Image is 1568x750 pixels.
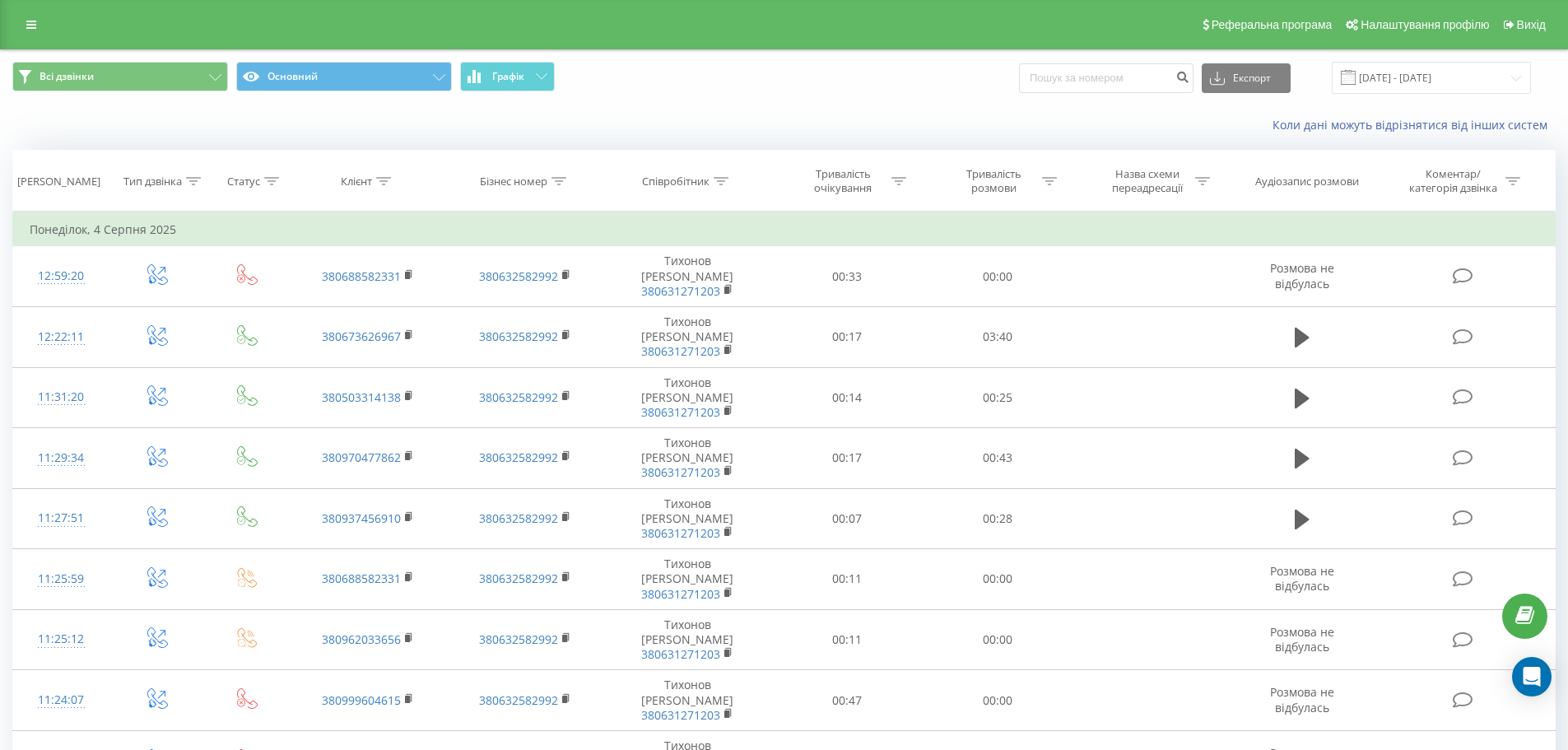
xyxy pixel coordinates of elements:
[227,175,260,189] div: Статус
[923,246,1073,307] td: 00:00
[603,549,772,610] td: Тихонов [PERSON_NAME]
[950,167,1038,195] div: Тривалість розмови
[641,283,720,299] a: 380631271203
[603,367,772,428] td: Тихонов [PERSON_NAME]
[322,268,401,284] a: 380688582331
[322,389,401,405] a: 380503314138
[641,707,720,723] a: 380631271203
[1405,167,1501,195] div: Коментар/категорія дзвінка
[40,70,94,83] span: Всі дзвінки
[1517,18,1546,31] span: Вихід
[603,306,772,367] td: Тихонов [PERSON_NAME]
[923,306,1073,367] td: 03:40
[1361,18,1489,31] span: Налаштування профілю
[603,670,772,731] td: Тихонов [PERSON_NAME]
[603,428,772,489] td: Тихонов [PERSON_NAME]
[772,549,923,610] td: 00:11
[236,62,452,91] button: Основний
[923,428,1073,489] td: 00:43
[322,692,401,708] a: 380999604615
[30,563,93,595] div: 11:25:59
[923,488,1073,549] td: 00:28
[460,62,555,91] button: Графік
[30,623,93,655] div: 11:25:12
[772,367,923,428] td: 00:14
[1270,624,1334,655] span: Розмова не відбулась
[479,268,558,284] a: 380632582992
[322,328,401,344] a: 380673626967
[1255,175,1359,189] div: Аудіозапис розмови
[641,464,720,480] a: 380631271203
[772,428,923,489] td: 00:17
[1212,18,1333,31] span: Реферальна програма
[479,631,558,647] a: 380632582992
[641,586,720,602] a: 380631271203
[17,175,100,189] div: [PERSON_NAME]
[30,321,93,353] div: 12:22:11
[480,175,547,189] div: Бізнес номер
[1202,63,1291,93] button: Експорт
[642,175,710,189] div: Співробітник
[322,510,401,526] a: 380937456910
[1273,117,1556,133] a: Коли дані можуть відрізнятися вiд інших систем
[479,571,558,586] a: 380632582992
[1019,63,1193,93] input: Пошук за номером
[30,260,93,292] div: 12:59:20
[479,450,558,465] a: 380632582992
[772,488,923,549] td: 00:07
[641,525,720,541] a: 380631271203
[603,246,772,307] td: Тихонов [PERSON_NAME]
[772,306,923,367] td: 00:17
[923,367,1073,428] td: 00:25
[641,404,720,420] a: 380631271203
[923,549,1073,610] td: 00:00
[322,571,401,586] a: 380688582331
[13,213,1556,246] td: Понеділок, 4 Серпня 2025
[799,167,887,195] div: Тривалість очікування
[772,670,923,731] td: 00:47
[603,609,772,670] td: Тихонов [PERSON_NAME]
[603,488,772,549] td: Тихонов [PERSON_NAME]
[322,631,401,647] a: 380962033656
[1103,167,1191,195] div: Назва схеми переадресації
[1270,260,1334,291] span: Розмова не відбулась
[479,328,558,344] a: 380632582992
[322,450,401,465] a: 380970477862
[923,609,1073,670] td: 00:00
[12,62,228,91] button: Всі дзвінки
[641,343,720,359] a: 380631271203
[30,381,93,413] div: 11:31:20
[123,175,182,189] div: Тип дзвінка
[772,609,923,670] td: 00:11
[1512,657,1552,696] div: Open Intercom Messenger
[341,175,372,189] div: Клієнт
[30,442,93,474] div: 11:29:34
[641,646,720,662] a: 380631271203
[1270,684,1334,715] span: Розмова не відбулась
[479,389,558,405] a: 380632582992
[492,71,524,82] span: Графік
[479,510,558,526] a: 380632582992
[30,502,93,534] div: 11:27:51
[1270,563,1334,594] span: Розмова не відбулась
[772,246,923,307] td: 00:33
[923,670,1073,731] td: 00:00
[30,684,93,716] div: 11:24:07
[479,692,558,708] a: 380632582992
